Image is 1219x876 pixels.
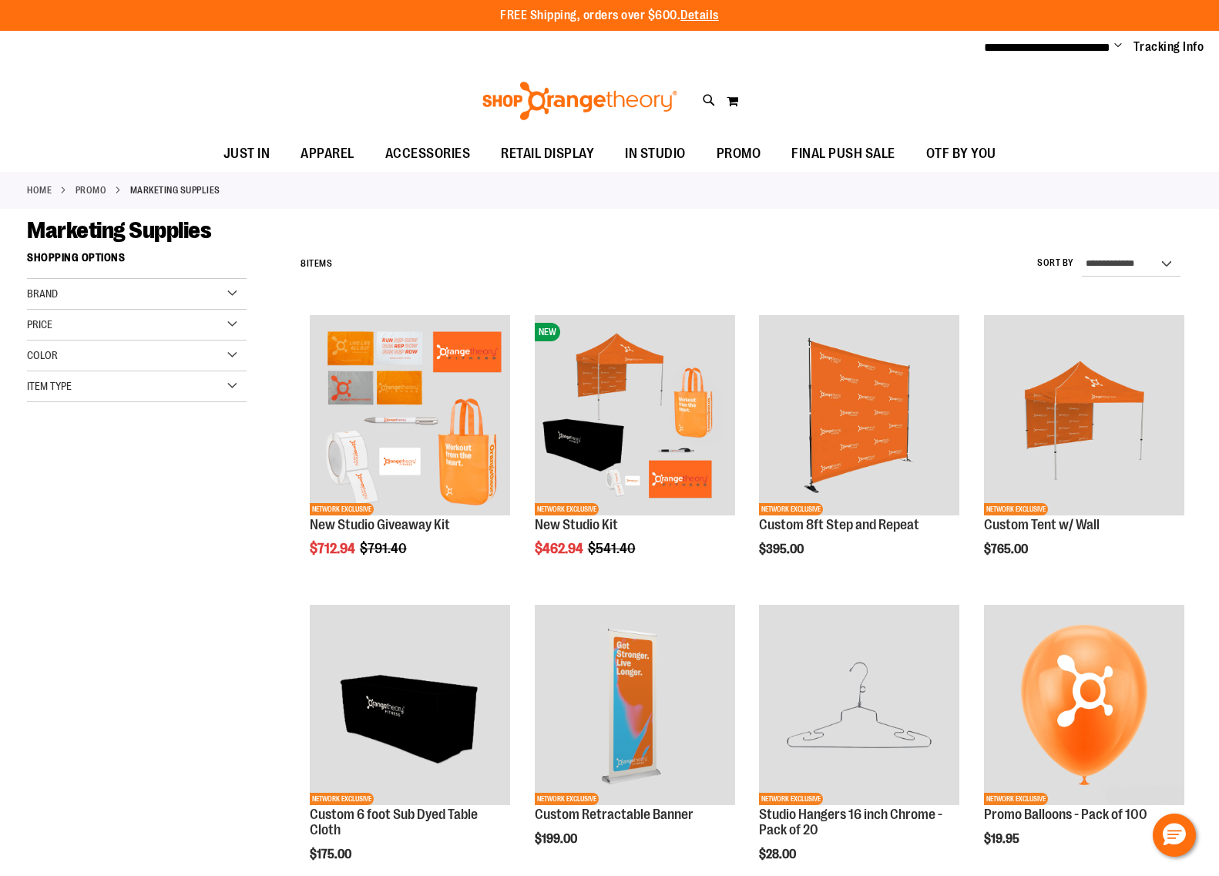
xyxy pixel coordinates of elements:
a: OTF 6 foot Sub Dyed Table ClothNETWORK EXCLUSIVE [310,605,510,807]
a: OTF Custom Tent w/single sided wall OrangeNETWORK EXCLUSIVE [984,315,1184,518]
span: Item Type [27,380,72,392]
span: PROMO [717,136,761,171]
span: NETWORK EXCLUSIVE [310,503,374,515]
span: APPAREL [301,136,354,171]
img: Shop Orangetheory [480,82,680,120]
span: RETAIL DISPLAY [501,136,594,171]
a: Product image for Promo Balloons - Pack of 100NETWORK EXCLUSIVE [984,605,1184,807]
a: IN STUDIO [609,136,701,172]
img: New Studio Giveaway Kit [310,315,510,515]
img: Product image for Promo Balloons - Pack of 100 [984,605,1184,805]
a: New Studio Giveaway Kit [310,517,450,532]
a: ACCESSORIES [370,136,486,172]
a: Custom 6 foot Sub Dyed Table Cloth [310,807,478,837]
span: $791.40 [360,541,409,556]
img: OTF Custom Retractable Banner Orange [535,605,735,805]
a: PROMO [76,183,107,197]
span: $28.00 [759,847,798,861]
span: JUST IN [223,136,270,171]
span: Color [27,349,58,361]
span: $765.00 [984,542,1030,556]
a: FINAL PUSH SALE [776,136,911,172]
a: OTF BY YOU [911,136,1012,172]
a: Custom Tent w/ Wall [984,517,1100,532]
a: Details [680,8,719,22]
span: NEW [535,323,560,341]
a: New Studio Giveaway KitNETWORK EXCLUSIVE [310,315,510,518]
span: $712.94 [310,541,358,556]
a: Custom 8ft Step and Repeat [759,517,919,532]
a: New Studio Kit [535,517,618,532]
a: Studio Hangers 16 inch Chrome - Pack of 20 [759,807,942,837]
span: NETWORK EXCLUSIVE [759,503,823,515]
button: Account menu [1114,39,1122,55]
span: 8 [301,258,307,269]
button: Hello, have a question? Let’s chat. [1153,814,1196,857]
a: OTF 8ft Step and RepeatNETWORK EXCLUSIVE [759,315,959,518]
a: Home [27,183,52,197]
span: OTF BY YOU [926,136,996,171]
a: RETAIL DISPLAY [485,136,609,172]
a: OTF Custom Retractable Banner OrangeNETWORK EXCLUSIVE [535,605,735,807]
span: FINAL PUSH SALE [791,136,895,171]
img: OTF Custom Tent w/single sided wall Orange [984,315,1184,515]
span: NETWORK EXCLUSIVE [984,793,1048,805]
a: Studio Hangers 16 inch Chrome - Pack of 20NETWORK EXCLUSIVE [759,605,959,807]
span: NETWORK EXCLUSIVE [759,793,823,805]
img: Studio Hangers 16 inch Chrome - Pack of 20 [759,605,959,805]
span: $462.94 [535,541,586,556]
div: product [976,307,1192,596]
a: Tracking Info [1133,39,1204,55]
span: $199.00 [535,832,579,846]
div: product [302,307,518,596]
a: APPAREL [285,136,370,172]
a: PROMO [701,136,777,171]
strong: Shopping Options [27,244,247,279]
span: Price [27,318,52,331]
div: product [751,307,967,596]
span: $541.40 [588,541,638,556]
label: Sort By [1037,257,1074,270]
a: Promo Balloons - Pack of 100 [984,807,1147,822]
span: $395.00 [759,542,806,556]
span: NETWORK EXCLUSIVE [310,793,374,805]
span: IN STUDIO [625,136,686,171]
span: ACCESSORIES [385,136,471,171]
span: Brand [27,287,58,300]
span: NETWORK EXCLUSIVE [535,503,599,515]
span: NETWORK EXCLUSIVE [535,793,599,805]
img: OTF 8ft Step and Repeat [759,315,959,515]
span: $19.95 [984,832,1022,846]
div: product [527,307,743,596]
img: OTF 6 foot Sub Dyed Table Cloth [310,605,510,805]
a: JUST IN [208,136,286,172]
strong: Marketing Supplies [130,183,220,197]
p: FREE Shipping, orders over $600. [500,7,719,25]
a: New Studio KitNEWNETWORK EXCLUSIVE [535,315,735,518]
span: $175.00 [310,847,354,861]
img: New Studio Kit [535,315,735,515]
span: NETWORK EXCLUSIVE [984,503,1048,515]
span: Marketing Supplies [27,217,211,243]
h2: Items [301,252,332,276]
a: Custom Retractable Banner [535,807,693,822]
